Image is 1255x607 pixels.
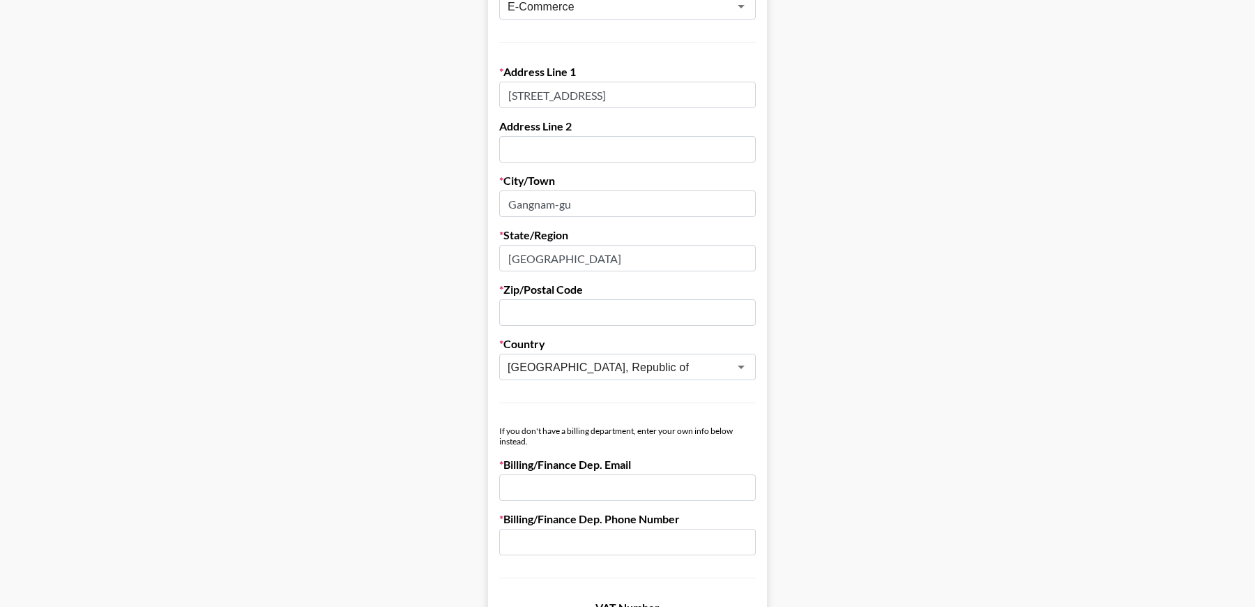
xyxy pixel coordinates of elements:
label: Billing/Finance Dep. Email [499,458,756,472]
label: City/Town [499,174,756,188]
label: Zip/Postal Code [499,283,756,297]
label: State/Region [499,228,756,242]
label: Address Line 2 [499,119,756,133]
div: If you don't have a billing department, enter your own info below instead. [499,426,756,447]
label: Billing/Finance Dep. Phone Number [499,512,756,526]
label: Country [499,337,756,351]
label: Address Line 1 [499,65,756,79]
button: Open [731,357,751,377]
